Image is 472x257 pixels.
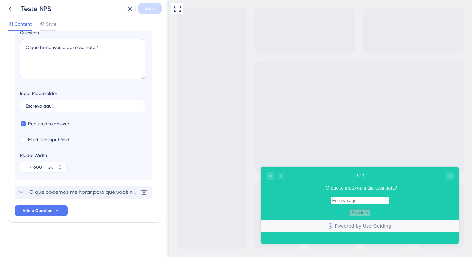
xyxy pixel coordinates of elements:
input: px [33,163,46,171]
div: Input Placeholder [20,90,57,97]
span: Save [145,5,155,13]
input: Type a placeholder [26,104,140,108]
span: Content [15,20,32,28]
span: Multi-line input field [28,136,69,143]
span: Required to answer [28,120,69,128]
button: Add a Question [15,205,68,216]
button: px [54,167,66,172]
iframe: UserGuiding Survey [92,167,290,244]
span: O que podemos melhorar para que você nos dê uma nota mais alta? [29,188,138,196]
textarea: O que te motivou a dar essa nota? [20,39,145,79]
div: px [48,163,53,171]
div: Modal Width [20,151,66,159]
span: Add a Question [23,208,52,213]
div: Teste NPS [21,4,121,13]
span: Style [46,20,56,28]
button: px [54,162,66,167]
button: Save [138,3,162,14]
label: Question [20,29,147,37]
